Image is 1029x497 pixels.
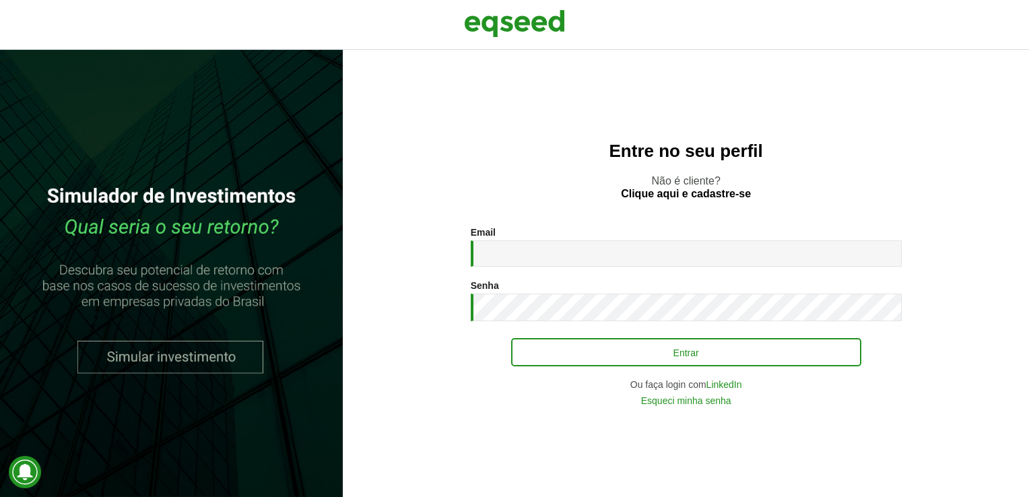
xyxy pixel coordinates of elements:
[641,396,731,405] a: Esqueci minha senha
[471,228,496,237] label: Email
[706,380,742,389] a: LinkedIn
[511,338,861,366] button: Entrar
[464,7,565,40] img: EqSeed Logo
[471,380,902,389] div: Ou faça login com
[621,189,751,199] a: Clique aqui e cadastre-se
[471,281,499,290] label: Senha
[370,174,1002,200] p: Não é cliente?
[370,141,1002,161] h2: Entre no seu perfil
